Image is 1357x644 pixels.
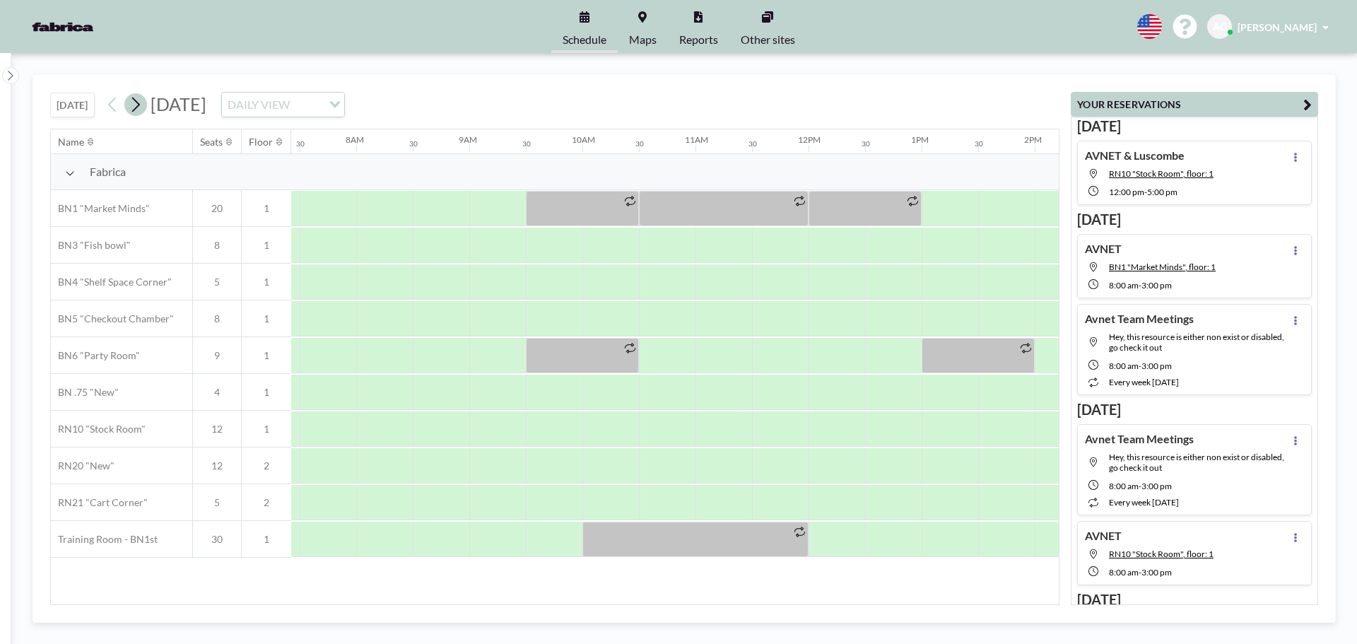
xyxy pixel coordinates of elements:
[679,34,718,45] span: Reports
[193,312,241,325] span: 8
[862,139,870,148] div: 30
[1109,452,1284,473] span: Hey, this resource is either non exist or disabled, go check it out
[151,93,206,115] span: [DATE]
[1139,567,1141,578] span: -
[1109,377,1179,387] span: every week [DATE]
[242,312,291,325] span: 1
[193,276,241,288] span: 5
[51,239,131,252] span: BN3 "Fish bowl"
[296,139,305,148] div: 30
[1139,361,1141,371] span: -
[225,95,293,114] span: DAILY VIEW
[51,202,150,215] span: BN1 "Market Minds"
[1109,361,1139,371] span: 8:00 AM
[1109,187,1144,197] span: 12:00 PM
[242,239,291,252] span: 1
[1144,187,1147,197] span: -
[242,349,291,362] span: 1
[58,136,84,148] div: Name
[51,276,172,288] span: BN4 "Shelf Space Corner"
[1109,549,1214,559] span: RN10 "Stock Room", floor: 1
[51,533,158,546] span: Training Room - BN1st
[1213,21,1227,33] span: AG
[748,139,757,148] div: 30
[629,34,657,45] span: Maps
[741,34,795,45] span: Other sites
[563,34,606,45] span: Schedule
[572,134,595,145] div: 10AM
[193,459,241,472] span: 12
[1147,187,1177,197] span: 5:00 PM
[51,423,146,435] span: RN10 "Stock Room"
[1085,312,1194,326] h4: Avnet Team Meetings
[1085,529,1122,543] h4: AVNET
[193,496,241,509] span: 5
[1085,148,1185,163] h4: AVNET & Luscombe
[242,459,291,472] span: 2
[1139,280,1141,291] span: -
[346,134,364,145] div: 8AM
[51,386,119,399] span: BN .75 "New"
[1077,401,1312,418] h3: [DATE]
[193,239,241,252] span: 8
[242,496,291,509] span: 2
[1077,117,1312,135] h3: [DATE]
[242,423,291,435] span: 1
[1071,92,1318,117] button: YOUR RESERVATIONS
[1141,280,1172,291] span: 3:00 PM
[222,93,344,117] div: Search for option
[1141,567,1172,578] span: 3:00 PM
[798,134,821,145] div: 12PM
[1085,242,1122,256] h4: AVNET
[1109,262,1216,272] span: BN1 "Market Minds", floor: 1
[242,533,291,546] span: 1
[1085,432,1194,446] h4: Avnet Team Meetings
[193,533,241,546] span: 30
[242,276,291,288] span: 1
[911,134,929,145] div: 1PM
[1024,134,1042,145] div: 2PM
[249,136,273,148] div: Floor
[193,423,241,435] span: 12
[1109,168,1214,179] span: RN10 "Stock Room", floor: 1
[1077,211,1312,228] h3: [DATE]
[294,95,321,114] input: Search for option
[51,496,148,509] span: RN21 "Cart Corner"
[51,312,174,325] span: BN5 "Checkout Chamber"
[409,139,418,148] div: 30
[1109,497,1179,508] span: every week [DATE]
[193,386,241,399] span: 4
[51,459,114,472] span: RN20 "New"
[90,165,126,179] span: Fabrica
[51,349,140,362] span: BN6 "Party Room"
[635,139,644,148] div: 30
[975,139,983,148] div: 30
[193,202,241,215] span: 20
[193,349,241,362] span: 9
[1238,21,1317,33] span: [PERSON_NAME]
[242,386,291,399] span: 1
[1141,481,1172,491] span: 3:00 PM
[1109,567,1139,578] span: 8:00 AM
[522,139,531,148] div: 30
[1109,332,1284,353] span: Hey, this resource is either non exist or disabled, go check it out
[459,134,477,145] div: 9AM
[50,93,95,117] button: [DATE]
[1139,481,1141,491] span: -
[1109,280,1139,291] span: 8:00 AM
[23,13,103,41] img: organization-logo
[1077,591,1312,609] h3: [DATE]
[1109,481,1139,491] span: 8:00 AM
[242,202,291,215] span: 1
[1141,361,1172,371] span: 3:00 PM
[200,136,223,148] div: Seats
[685,134,708,145] div: 11AM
